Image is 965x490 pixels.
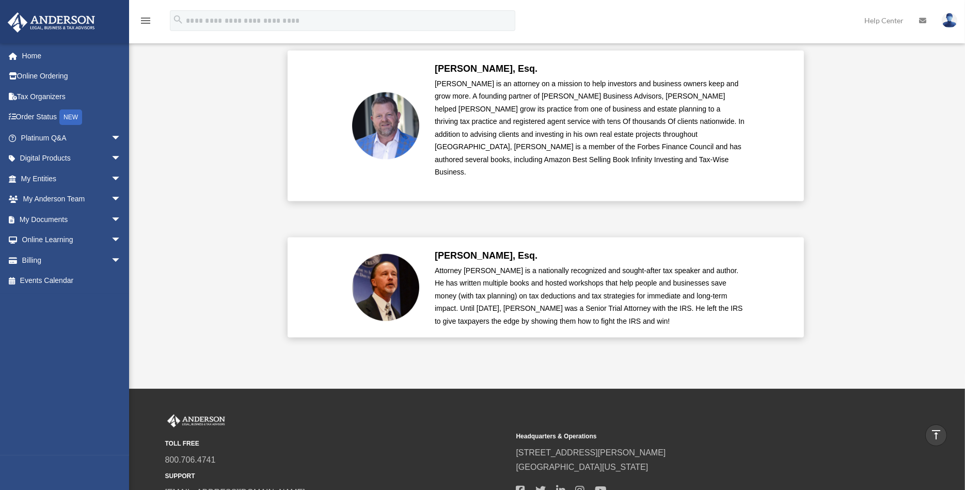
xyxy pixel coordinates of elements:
a: Home [7,45,137,66]
a: Platinum Q&Aarrow_drop_down [7,128,137,148]
i: vertical_align_top [930,429,942,441]
b: [PERSON_NAME], Esq. [435,64,537,74]
a: 800.706.4741 [165,455,216,464]
a: menu [139,18,152,27]
i: search [172,14,184,25]
img: Anderson Advisors Platinum Portal [165,415,227,428]
b: [PERSON_NAME], Esq. [435,250,537,261]
p: [PERSON_NAME] is an attorney on a mission to help investors and business owners keep and grow mor... [435,77,745,179]
a: [GEOGRAPHIC_DATA][US_STATE] [516,463,648,471]
span: arrow_drop_down [111,128,132,149]
span: arrow_drop_down [111,168,132,189]
i: menu [139,14,152,27]
a: [STREET_ADDRESS][PERSON_NAME] [516,448,666,457]
img: Toby-circle-head.png [352,92,419,160]
span: arrow_drop_down [111,189,132,210]
img: Scott-Estill-Headshot.png [352,254,419,321]
a: Online Learningarrow_drop_down [7,230,137,250]
a: Online Ordering [7,66,137,87]
a: Order StatusNEW [7,107,137,128]
img: User Pic [942,13,957,28]
a: My Anderson Teamarrow_drop_down [7,189,137,210]
span: arrow_drop_down [111,209,132,230]
a: My Documentsarrow_drop_down [7,209,137,230]
span: arrow_drop_down [111,148,132,169]
a: Tax Organizers [7,86,137,107]
small: SUPPORT [165,471,509,482]
div: NEW [59,109,82,125]
a: Events Calendar [7,271,137,291]
div: Attorney [PERSON_NAME] is a nationally recognized and sought-after tax speaker and author. He has... [435,264,745,328]
a: vertical_align_top [925,424,947,446]
img: Anderson Advisors Platinum Portal [5,12,98,33]
a: Billingarrow_drop_down [7,250,137,271]
a: Digital Productsarrow_drop_down [7,148,137,169]
a: My Entitiesarrow_drop_down [7,168,137,189]
span: arrow_drop_down [111,250,132,271]
small: TOLL FREE [165,438,509,449]
span: arrow_drop_down [111,230,132,251]
small: Headquarters & Operations [516,431,860,442]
